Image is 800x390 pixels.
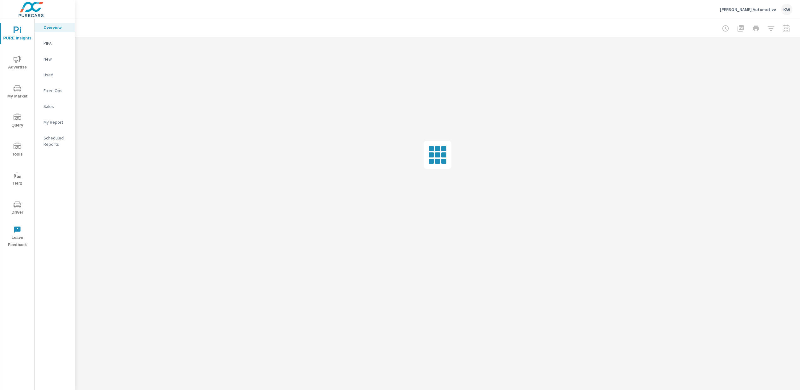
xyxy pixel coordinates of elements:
[35,70,75,80] div: Used
[35,117,75,127] div: My Report
[2,143,32,158] span: Tools
[35,133,75,149] div: Scheduled Reports
[2,85,32,100] span: My Market
[35,38,75,48] div: PIPA
[35,86,75,95] div: Fixed Ops
[44,135,70,147] p: Scheduled Reports
[2,114,32,129] span: Query
[44,56,70,62] p: New
[720,7,776,12] p: [PERSON_NAME] Automotive
[35,102,75,111] div: Sales
[44,87,70,94] p: Fixed Ops
[44,103,70,109] p: Sales
[44,24,70,31] p: Overview
[2,172,32,187] span: Tier2
[781,4,792,15] div: KW
[2,27,32,42] span: PURE Insights
[0,19,34,251] div: nav menu
[35,23,75,32] div: Overview
[35,54,75,64] div: New
[44,119,70,125] p: My Report
[44,72,70,78] p: Used
[2,226,32,249] span: Leave Feedback
[2,56,32,71] span: Advertise
[44,40,70,46] p: PIPA
[2,201,32,216] span: Driver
